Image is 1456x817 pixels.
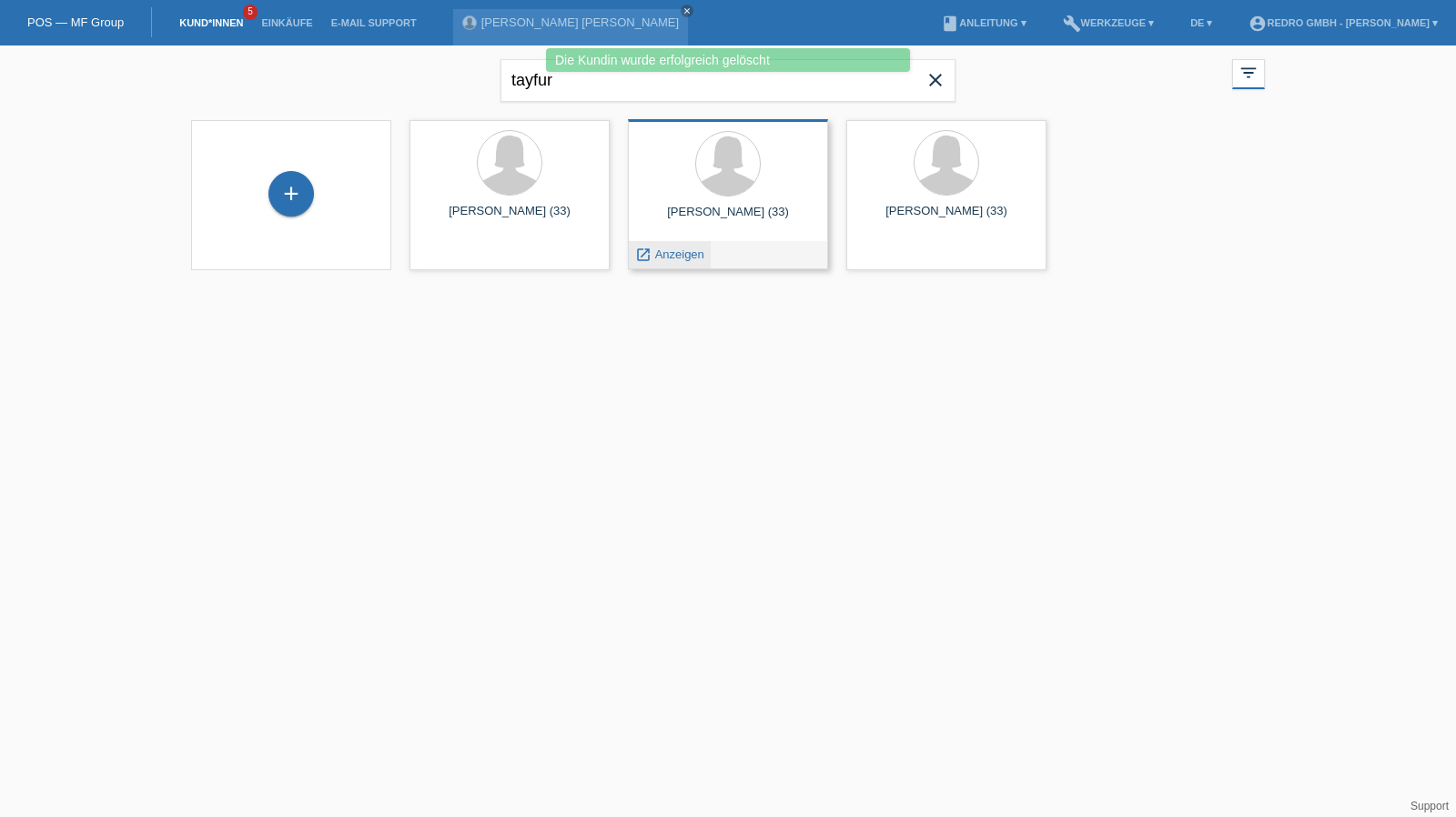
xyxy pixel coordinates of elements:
[1054,17,1164,28] a: buildWerkzeuge ▾
[932,17,1035,28] a: bookAnleitung ▾
[655,247,704,261] span: Anzeigen
[170,17,252,28] a: Kund*innen
[252,17,321,28] a: Einkäufe
[635,247,704,261] a: launch Anzeigen
[546,48,910,72] div: Die Kundin wurde erfolgreich gelöscht
[27,15,124,29] a: POS — MF Group
[681,5,693,17] a: close
[424,204,595,233] div: [PERSON_NAME] (33)
[322,17,426,28] a: E-Mail Support
[1249,15,1267,33] i: account_circle
[925,69,946,91] i: close
[682,6,692,15] i: close
[642,205,814,234] div: [PERSON_NAME] (33)
[861,204,1032,233] div: [PERSON_NAME] (33)
[941,15,959,33] i: book
[1410,800,1449,812] a: Support
[1181,17,1221,28] a: DE ▾
[1239,17,1447,28] a: account_circleRedro GmbH - [PERSON_NAME] ▾
[243,5,258,20] span: 5
[269,178,313,209] div: Kund*in hinzufügen
[1063,15,1081,33] i: build
[500,59,955,102] input: Suche...
[481,15,679,29] a: [PERSON_NAME] [PERSON_NAME]
[635,247,652,263] i: launch
[1239,63,1259,83] i: filter_list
